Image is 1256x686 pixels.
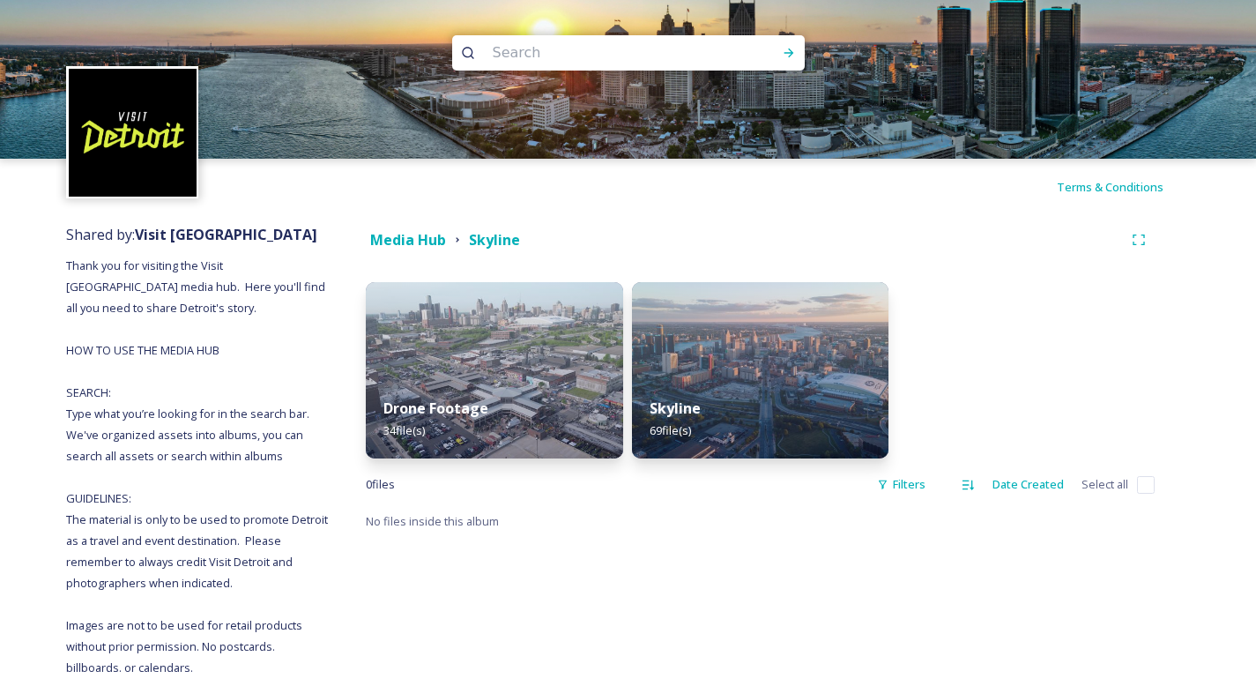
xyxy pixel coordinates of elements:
span: No files inside this album [366,513,499,529]
a: Terms & Conditions [1057,176,1190,198]
strong: Skyline [650,399,701,418]
span: Shared by: [66,225,317,244]
img: VISIT%20DETROIT%20LOGO%20-%20BLACK%20BACKGROUND.png [69,69,197,197]
span: 0 file s [366,476,395,493]
img: 96fa55b3-48d1-4893-9052-c385f6f69521.jpg [632,282,889,459]
span: Thank you for visiting the Visit [GEOGRAPHIC_DATA] media hub. Here you'll find all you need to sh... [66,257,331,675]
strong: Visit [GEOGRAPHIC_DATA] [135,225,317,244]
strong: Media Hub [370,230,446,250]
div: Filters [868,467,934,502]
span: 69 file(s) [650,422,691,438]
div: Date Created [984,467,1073,502]
span: Select all [1081,476,1128,493]
img: def2a28a-58a3-4210-861b-a08cb274e15c.jpg [366,282,623,459]
strong: Skyline [469,230,520,250]
input: Search [484,34,725,72]
strong: Drone Footage [383,399,488,418]
span: Terms & Conditions [1057,179,1163,195]
span: 34 file(s) [383,422,425,438]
